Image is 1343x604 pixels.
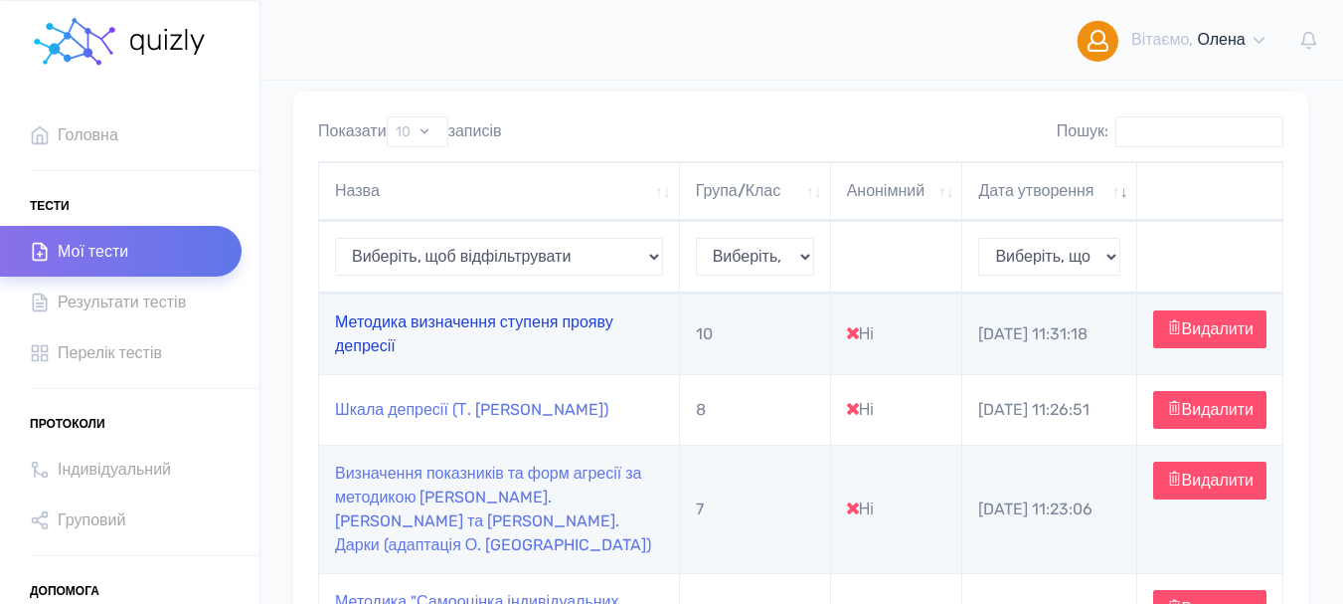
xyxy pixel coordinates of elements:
span: Індивідуальний [58,456,171,483]
span: Груповий [58,506,125,533]
img: homepage [128,29,209,55]
img: homepage [30,12,119,72]
span: Олена [1197,30,1245,49]
td: Ні [831,374,963,445]
span: Перелік тестів [58,339,162,366]
th: Анонімний: активувати для сортування стовпців за зростанням [831,162,963,221]
label: Пошук: [1057,116,1283,147]
th: Група/Клас: активувати для сортування стовпців за зростанням [680,162,831,221]
td: 7 [680,445,831,573]
span: Протоколи [30,409,105,439]
label: Показати записів [318,116,502,147]
td: Ні [831,445,963,573]
th: Дата утворення: активувати для сортування стовпців за зростанням [962,162,1136,221]
button: Видалити [1153,462,1266,500]
td: Ні [831,294,963,374]
td: [DATE] 11:31:18 [962,294,1136,374]
span: Тести [30,191,70,221]
span: Мої тести [58,238,128,265]
select: Показатизаписів [387,116,448,147]
td: 10 [680,294,831,374]
td: [DATE] 11:26:51 [962,374,1136,445]
td: 8 [680,374,831,445]
a: homepage homepage [30,1,209,81]
span: Результати тестів [58,289,186,315]
span: Головна [58,121,118,148]
input: Пошук: [1115,116,1283,147]
a: Визначення показників та форм агресії за методикою [PERSON_NAME]. [PERSON_NAME] та [PERSON_NAME].... [335,464,651,554]
button: Видалити [1153,310,1266,348]
button: Видалити [1153,391,1266,429]
th: Назва: активувати для сортування стовпців за зростанням [319,162,680,221]
td: [DATE] 11:23:06 [962,445,1136,573]
a: Шкала депресії (Т. [PERSON_NAME]) [335,400,608,419]
a: Методика визначення ступеня прояву депресії [335,312,613,355]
